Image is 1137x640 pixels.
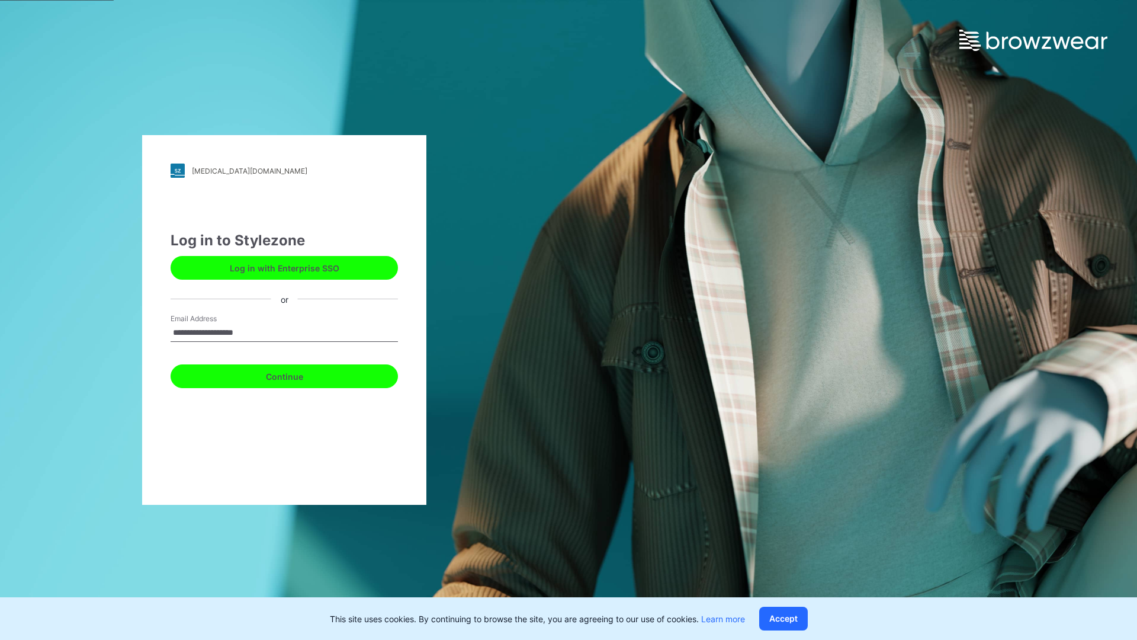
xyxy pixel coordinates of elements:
[330,613,745,625] p: This site uses cookies. By continuing to browse the site, you are agreeing to our use of cookies.
[171,164,185,178] img: stylezone-logo.562084cfcfab977791bfbf7441f1a819.svg
[759,607,808,631] button: Accept
[171,256,398,280] button: Log in with Enterprise SSO
[192,167,307,175] div: [MEDICAL_DATA][DOMAIN_NAME]
[271,293,298,305] div: or
[171,313,253,324] label: Email Address
[959,30,1107,51] img: browzwear-logo.e42bd6dac1945053ebaf764b6aa21510.svg
[171,230,398,251] div: Log in to Stylezone
[701,614,745,624] a: Learn more
[171,164,398,178] a: [MEDICAL_DATA][DOMAIN_NAME]
[171,364,398,388] button: Continue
